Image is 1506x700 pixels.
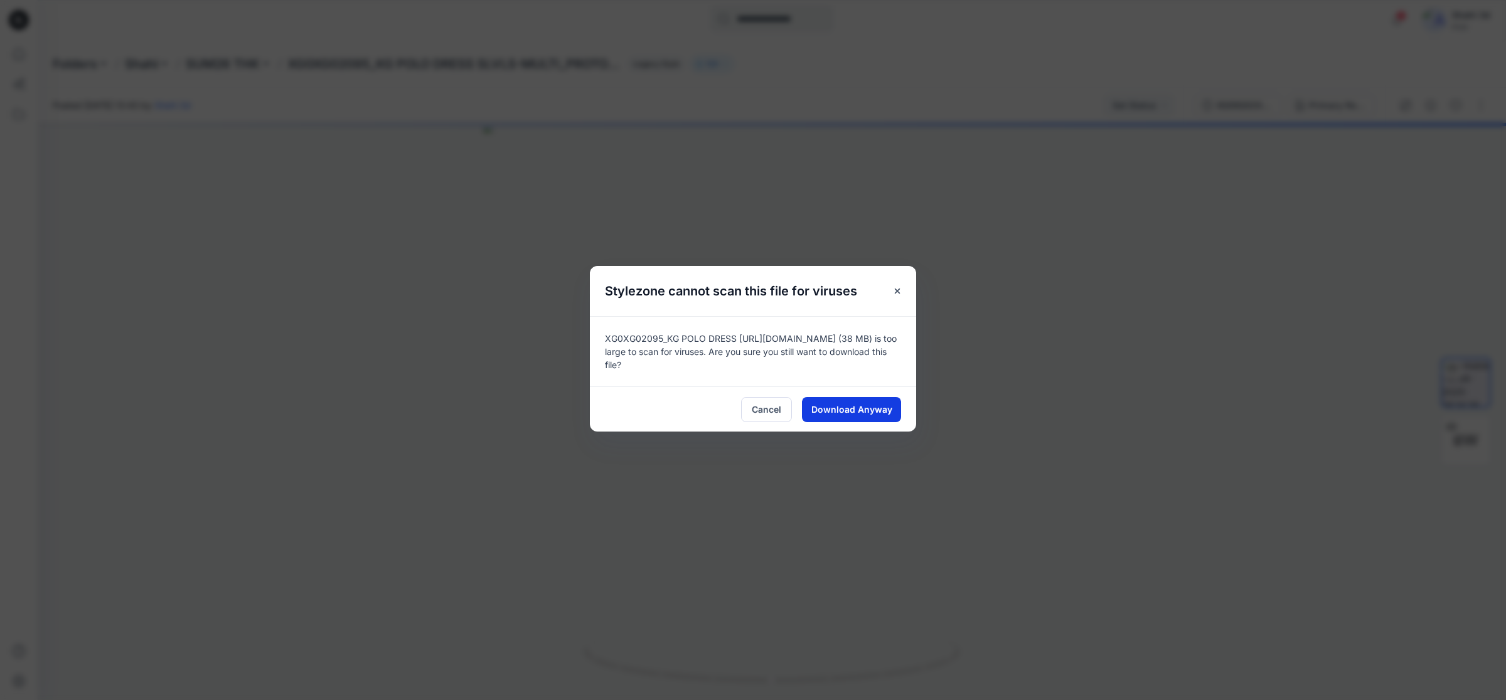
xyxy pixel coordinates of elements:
[741,397,792,422] button: Cancel
[590,316,916,386] div: XG0XG02095_KG POLO DRESS [URL][DOMAIN_NAME] (38 MB) is too large to scan for viruses. Are you sur...
[590,266,872,316] h5: Stylezone cannot scan this file for viruses
[752,403,781,416] span: Cancel
[811,403,892,416] span: Download Anyway
[886,280,909,302] button: Close
[802,397,901,422] button: Download Anyway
